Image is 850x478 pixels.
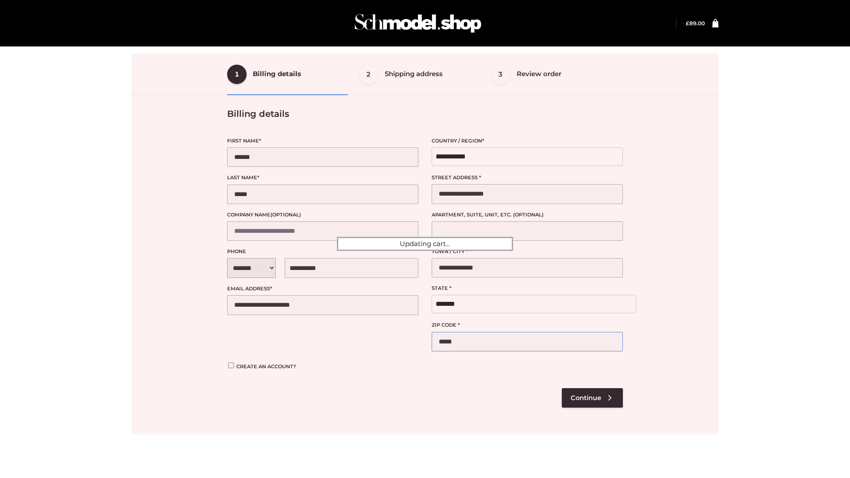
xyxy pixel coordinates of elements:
bdi: 89.00 [686,20,705,27]
div: Updating cart... [337,237,513,251]
img: Schmodel Admin 964 [352,6,484,41]
span: £ [686,20,689,27]
a: £89.00 [686,20,705,27]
